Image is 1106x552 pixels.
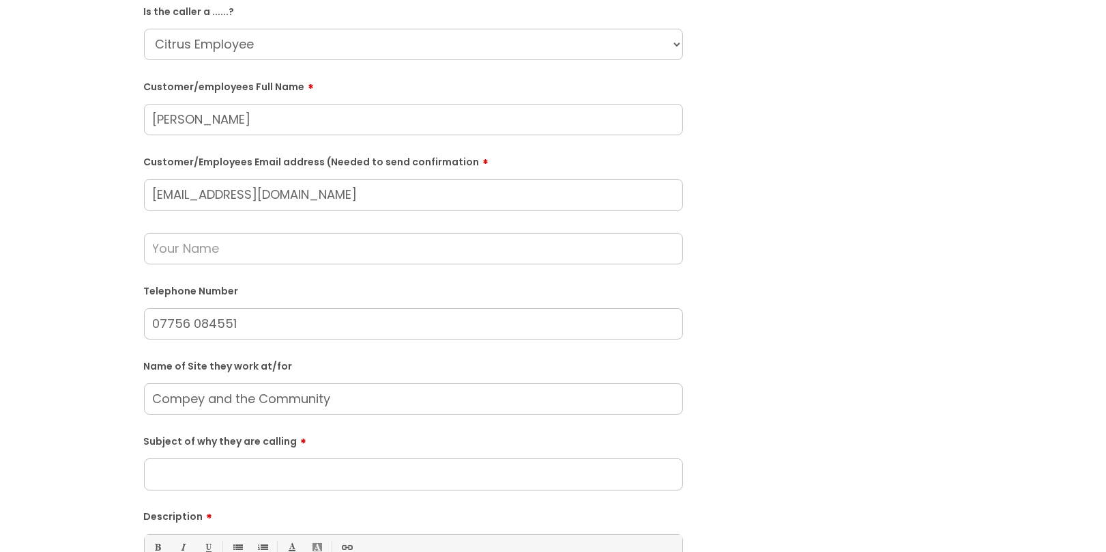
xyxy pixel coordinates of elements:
[144,77,683,93] label: Customer/employees Full Name
[144,358,683,372] label: Name of Site they work at/for
[144,283,683,297] label: Telephone Number
[144,179,683,210] input: Email
[144,431,683,447] label: Subject of why they are calling
[144,152,683,168] label: Customer/Employees Email address (Needed to send confirmation
[144,506,683,523] label: Description
[144,233,683,264] input: Your Name
[144,3,683,18] label: Is the caller a ......?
